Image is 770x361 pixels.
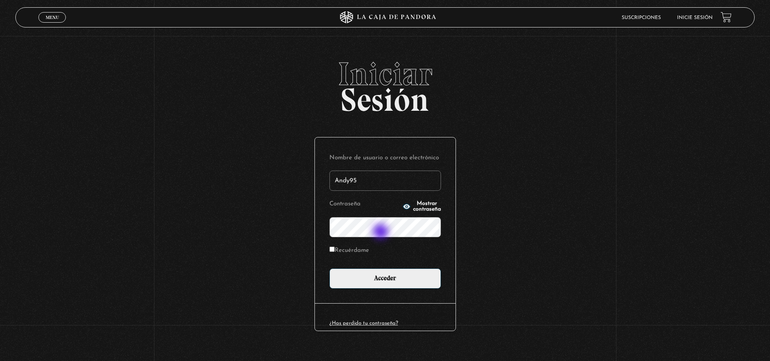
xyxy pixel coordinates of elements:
span: Iniciar [15,58,755,90]
span: Mostrar contraseña [413,201,441,212]
label: Recuérdame [329,245,369,257]
input: Acceder [329,268,441,289]
span: Cerrar [43,22,62,27]
label: Nombre de usuario o correo electrónico [329,152,441,165]
a: ¿Has perdido tu contraseña? [329,321,398,326]
span: Menu [46,15,59,20]
h2: Sesión [15,58,755,110]
a: Suscripciones [622,15,661,20]
button: Mostrar contraseña [403,201,441,212]
label: Contraseña [329,198,400,211]
a: View your shopping cart [721,12,732,23]
a: Inicie sesión [677,15,713,20]
input: Recuérdame [329,247,335,252]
